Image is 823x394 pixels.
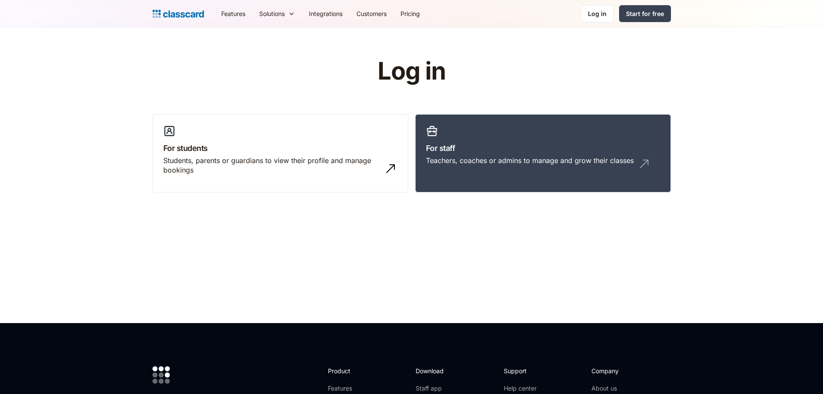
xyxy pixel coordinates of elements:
[626,9,664,18] div: Start for free
[302,4,350,23] a: Integrations
[591,384,649,393] a: About us
[350,4,394,23] a: Customers
[153,8,204,20] a: Logo
[504,384,539,393] a: Help center
[163,156,380,175] div: Students, parents or guardians to view their profile and manage bookings
[588,9,607,18] div: Log in
[259,9,285,18] div: Solutions
[504,366,539,375] h2: Support
[163,142,397,154] h3: For students
[328,384,374,393] a: Features
[214,4,252,23] a: Features
[415,114,671,193] a: For staffTeachers, coaches or admins to manage and grow their classes
[591,366,649,375] h2: Company
[619,5,671,22] a: Start for free
[416,384,451,393] a: Staff app
[252,4,302,23] div: Solutions
[581,5,614,22] a: Log in
[274,58,549,85] h1: Log in
[153,114,408,193] a: For studentsStudents, parents or guardians to view their profile and manage bookings
[328,366,374,375] h2: Product
[394,4,427,23] a: Pricing
[416,366,451,375] h2: Download
[426,142,660,154] h3: For staff
[426,156,634,165] div: Teachers, coaches or admins to manage and grow their classes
